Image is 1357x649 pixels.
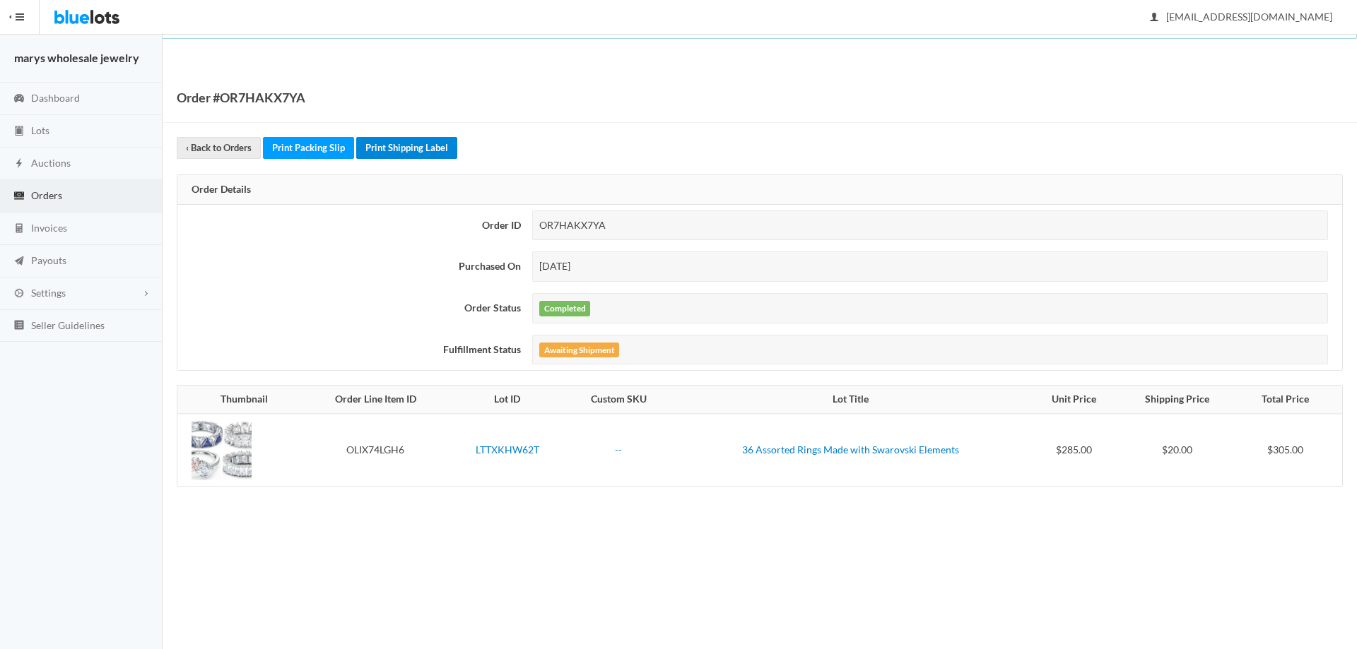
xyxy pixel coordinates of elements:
[12,190,26,203] ion-icon: cash
[31,222,67,234] span: Invoices
[263,137,354,159] a: Print Packing Slip
[31,319,105,331] span: Seller Guidelines
[1151,11,1332,23] span: [EMAIL_ADDRESS][DOMAIN_NAME]
[177,175,1342,205] div: Order Details
[177,205,527,246] th: Order ID
[566,386,671,414] th: Custom SKU
[448,386,566,414] th: Lot ID
[12,255,26,268] ion-icon: paper plane
[303,414,449,486] td: OLIX74LGH6
[14,51,139,64] strong: marys wholesale jewelry
[177,87,305,108] h1: Order #OR7HAKX7YA
[615,443,622,456] a: --
[177,287,527,329] th: Order Status
[31,124,49,136] span: Lots
[532,210,1328,241] div: OR7HAKX7YA
[177,329,527,371] th: Fulfillment Status
[1237,386,1342,414] th: Total Price
[12,319,26,333] ion-icon: list box
[1147,11,1161,25] ion-icon: person
[1030,414,1118,486] td: $285.00
[31,254,66,266] span: Payouts
[177,137,261,159] a: ‹ Back to Orders
[12,287,26,301] ion-icon: cog
[1030,386,1118,414] th: Unit Price
[12,222,26,236] ion-icon: calculator
[532,251,1328,282] div: [DATE]
[31,92,80,104] span: Dashboard
[303,386,449,414] th: Order Line Item ID
[1237,414,1342,486] td: $305.00
[12,157,26,171] ion-icon: flash
[476,443,539,456] a: LTTXKHW62T
[539,301,590,316] label: Completed
[177,246,527,287] th: Purchased On
[12,125,26,138] ion-icon: clipboard
[539,343,619,358] label: Awaiting Shipment
[1118,414,1237,486] td: $20.00
[31,157,71,169] span: Auctions
[31,189,62,201] span: Orders
[177,386,303,414] th: Thumbnail
[356,137,457,159] a: Print Shipping Label
[671,386,1030,414] th: Lot Title
[31,287,66,299] span: Settings
[1118,386,1237,414] th: Shipping Price
[742,443,959,456] a: 36 Assorted Rings Made with Swarovski Elements
[12,93,26,106] ion-icon: speedometer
